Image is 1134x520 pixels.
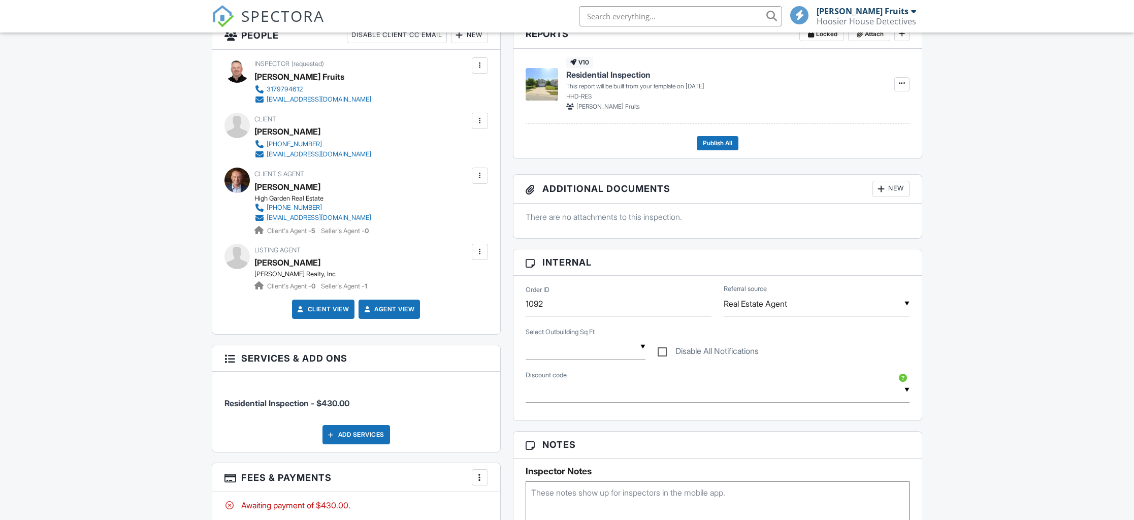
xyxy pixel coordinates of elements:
[872,181,910,197] div: New
[254,149,371,159] a: [EMAIL_ADDRESS][DOMAIN_NAME]
[254,246,301,254] span: Listing Agent
[365,282,367,290] strong: 1
[311,282,315,290] strong: 0
[526,328,595,337] label: Select Outbuilding Sq Ft
[526,371,567,380] label: Discount code
[526,466,910,476] h5: Inspector Notes
[817,6,909,16] div: [PERSON_NAME] Fruits
[212,463,500,492] h3: Fees & Payments
[526,285,549,295] label: Order ID
[362,304,414,314] a: Agent View
[254,255,320,270] a: [PERSON_NAME]
[267,227,317,235] span: Client's Agent -
[212,5,234,27] img: The Best Home Inspection Software - Spectora
[254,213,371,223] a: [EMAIL_ADDRESS][DOMAIN_NAME]
[321,227,369,235] span: Seller's Agent -
[513,432,922,458] h3: Notes
[254,270,367,278] div: [PERSON_NAME] Realty, Inc
[513,175,922,204] h3: Additional Documents
[451,27,488,43] div: New
[254,203,371,213] a: [PHONE_NUMBER]
[322,425,390,444] div: Add Services
[267,140,322,148] div: [PHONE_NUMBER]
[212,345,500,372] h3: Services & Add ons
[212,14,325,35] a: SPECTORA
[254,194,379,203] div: High Garden Real Estate
[267,85,303,93] div: 3179794612
[291,60,324,68] span: (requested)
[526,211,910,222] p: There are no attachments to this inspection.
[817,16,916,26] div: Hoosier House Detectives
[267,282,317,290] span: Client's Agent -
[224,398,349,408] span: Residential Inspection - $430.00
[224,500,488,511] div: Awaiting payment of $430.00.
[254,94,371,105] a: [EMAIL_ADDRESS][DOMAIN_NAME]
[579,6,782,26] input: Search everything...
[311,227,315,235] strong: 5
[321,282,367,290] span: Seller's Agent -
[254,124,320,139] div: [PERSON_NAME]
[212,21,500,50] h3: People
[513,249,922,276] h3: Internal
[347,27,447,43] div: Disable Client CC Email
[267,95,371,104] div: [EMAIL_ADDRESS][DOMAIN_NAME]
[254,170,304,178] span: Client's Agent
[224,379,488,417] li: Service: Residential Inspection
[254,179,320,194] a: [PERSON_NAME]
[254,115,276,123] span: Client
[267,204,322,212] div: [PHONE_NUMBER]
[241,5,325,26] span: SPECTORA
[254,84,371,94] a: 3179794612
[267,150,371,158] div: [EMAIL_ADDRESS][DOMAIN_NAME]
[724,284,767,294] label: Referral source
[365,227,369,235] strong: 0
[296,304,349,314] a: Client View
[254,60,289,68] span: Inspector
[267,214,371,222] div: [EMAIL_ADDRESS][DOMAIN_NAME]
[254,139,371,149] a: [PHONE_NUMBER]
[658,346,759,359] label: Disable All Notifications
[254,69,344,84] div: [PERSON_NAME] Fruits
